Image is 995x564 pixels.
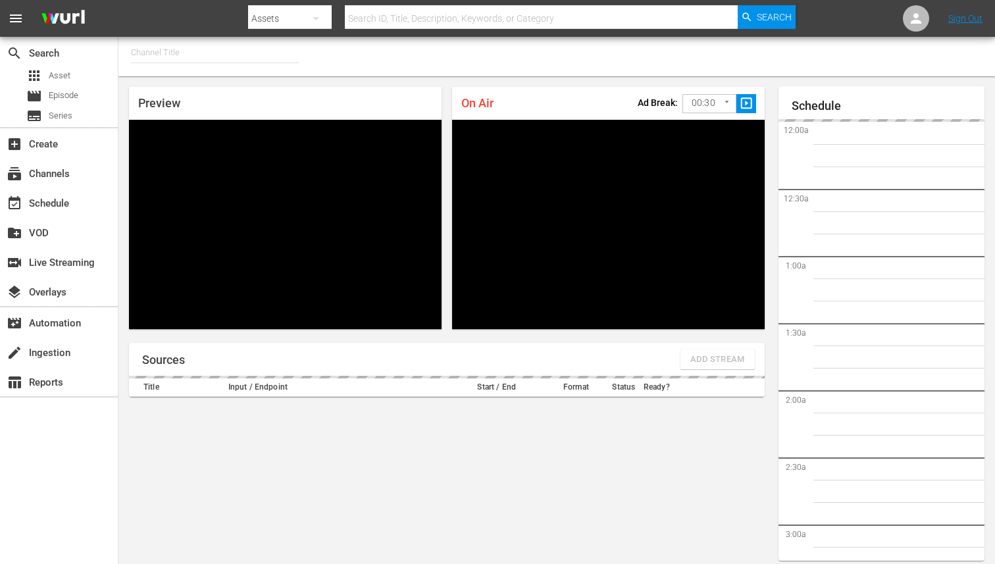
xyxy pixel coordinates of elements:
th: Title [129,378,224,397]
div: 00:30 [682,91,736,116]
span: slideshow_sharp [739,96,754,111]
span: Search [757,5,792,29]
span: Search [7,45,22,61]
span: Overlays [7,284,22,300]
span: Series [26,108,42,124]
span: Series [49,109,72,122]
button: Search [738,5,796,29]
a: Sign Out [948,13,982,24]
th: Start / End [449,378,544,397]
th: Format [544,378,608,397]
div: Video Player [129,120,442,329]
span: Episode [49,89,78,102]
span: Episode [26,88,42,104]
span: Ingestion [7,345,22,361]
span: Create [7,136,22,152]
span: On Air [461,96,494,110]
p: Ad Break: [638,97,678,108]
th: Status [608,378,640,397]
span: Asset [49,69,70,82]
span: VOD [7,225,22,241]
h1: Schedule [792,99,984,113]
th: Ready? [640,378,674,397]
span: Reports [7,374,22,390]
span: Automation [7,315,22,331]
img: ans4CAIJ8jUAAAAAAAAAAAAAAAAAAAAAAAAgQb4GAAAAAAAAAAAAAAAAAAAAAAAAJMjXAAAAAAAAAAAAAAAAAAAAAAAAgAT5G... [32,3,95,34]
span: Asset [26,68,42,84]
span: Schedule [7,195,22,211]
span: Channels [7,166,22,182]
div: Video Player [452,120,765,329]
h1: Sources [142,353,185,367]
th: Input / Endpoint [224,378,449,397]
span: menu [8,11,24,26]
span: Preview [138,96,180,110]
span: Live Streaming [7,255,22,270]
